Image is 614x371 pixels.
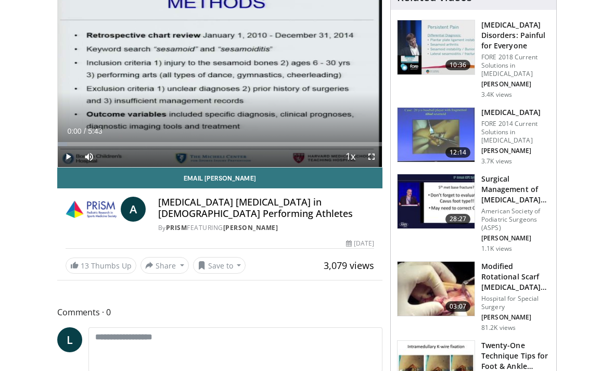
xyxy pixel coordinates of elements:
a: 12:14 [MEDICAL_DATA] FORE 2014 Current Solutions in [MEDICAL_DATA] [PERSON_NAME] 3.7K views [397,107,550,165]
a: 10:36 [MEDICAL_DATA] Disorders: Painful for Everyone FORE 2018 Current Solutions in [MEDICAL_DATA... [397,20,550,99]
span: 12:14 [445,147,470,158]
a: A [121,197,146,222]
img: 66e70caa-1386-42f5-98c8-c4c81e678ee4.150x105_q85_crop-smart_upscale.jpg [398,108,475,162]
h3: [MEDICAL_DATA] Disorders: Painful for Everyone [481,20,550,51]
a: 28:27 Surgical Management of [MEDICAL_DATA] Trauma American Society of Podiatric Surgeons (ASPS) ... [397,174,550,253]
span: 28:27 [445,214,470,224]
p: Hospital for Special Surgery [481,295,550,311]
button: Fullscreen [361,146,382,167]
span: / [84,127,86,135]
p: 3.7K views [481,157,512,165]
p: [PERSON_NAME] [481,234,550,242]
p: 81.2K views [481,324,516,332]
div: By FEATURING [158,223,374,233]
span: 3,079 views [324,259,374,272]
p: American Society of Podiatric Surgeons (ASPS) [481,207,550,232]
a: PRiSM [166,223,187,232]
img: 1d246e2d-3310-493d-a8b8-7a2779e2fcf8.150x105_q85_crop-smart_upscale.jpg [398,20,475,74]
p: 3.4K views [481,91,512,99]
span: 5:43 [88,127,102,135]
p: 1.1K views [481,245,512,253]
h4: [MEDICAL_DATA] [MEDICAL_DATA] in [DEMOGRAPHIC_DATA] Performing Athletes [158,197,374,219]
button: Save to [193,257,246,274]
span: 03:07 [445,301,470,312]
button: Playback Rate [340,146,361,167]
span: 0:00 [67,127,81,135]
a: 13 Thumbs Up [66,258,136,274]
div: Progress Bar [58,142,382,146]
p: [PERSON_NAME] [481,147,550,155]
span: 13 [81,261,89,271]
a: 03:07 Modified Rotational Scarf [MEDICAL_DATA] for [MEDICAL_DATA] Hospital for Special Surgery [P... [397,261,550,332]
p: FORE 2014 Current Solutions in [MEDICAL_DATA] [481,120,550,145]
button: Play [58,146,79,167]
h3: [MEDICAL_DATA] [481,107,550,118]
a: L [57,327,82,352]
img: Scarf_Osteotomy_100005158_3.jpg.150x105_q85_crop-smart_upscale.jpg [398,262,475,316]
button: Mute [79,146,99,167]
span: Comments 0 [57,305,382,319]
p: [PERSON_NAME] [481,80,550,88]
button: Share [140,257,189,274]
p: [PERSON_NAME] [481,313,550,322]
img: 5b15c8b4-f4a7-4ed4-af42-d640131f0eaf.150x105_q85_crop-smart_upscale.jpg [398,174,475,228]
img: PRiSM [66,197,117,222]
div: [DATE] [346,239,374,248]
p: FORE 2018 Current Solutions in [MEDICAL_DATA] [481,53,550,78]
h3: Modified Rotational Scarf [MEDICAL_DATA] for [MEDICAL_DATA] [481,261,550,292]
h3: Surgical Management of [MEDICAL_DATA] Trauma [481,174,550,205]
a: Email [PERSON_NAME] [57,168,382,188]
span: 10:36 [445,60,470,70]
a: [PERSON_NAME] [223,223,278,232]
